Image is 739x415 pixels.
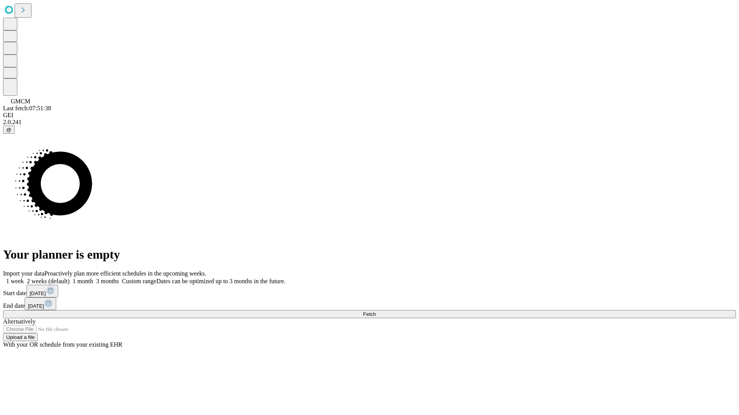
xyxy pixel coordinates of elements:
[27,285,58,297] button: [DATE]
[3,341,122,348] span: With your OR schedule from your existing EHR
[3,318,35,325] span: Alternatively
[73,278,93,284] span: 1 month
[3,270,45,277] span: Import your data
[45,270,206,277] span: Proactively plan more efficient schedules in the upcoming weeks.
[3,310,736,318] button: Fetch
[6,127,12,133] span: @
[30,290,46,296] span: [DATE]
[156,278,285,284] span: Dates can be optimized up to 3 months in the future.
[96,278,119,284] span: 3 months
[3,105,51,111] span: Last fetch: 07:51:38
[27,278,70,284] span: 2 weeks (default)
[3,112,736,119] div: GEI
[3,247,736,262] h1: Your planner is empty
[3,285,736,297] div: Start date
[25,297,56,310] button: [DATE]
[11,98,30,105] span: GMCM
[363,311,376,317] span: Fetch
[122,278,156,284] span: Custom range
[28,303,44,309] span: [DATE]
[3,126,15,134] button: @
[3,297,736,310] div: End date
[3,119,736,126] div: 2.0.241
[3,333,38,341] button: Upload a file
[6,278,24,284] span: 1 week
